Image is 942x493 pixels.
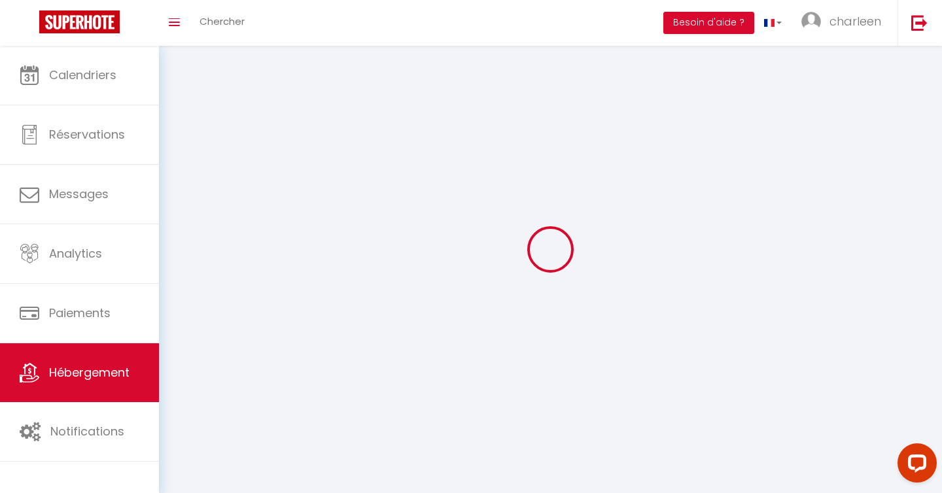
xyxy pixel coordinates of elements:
[887,438,942,493] iframe: LiveChat chat widget
[50,423,124,439] span: Notifications
[49,126,125,143] span: Réservations
[911,14,928,31] img: logout
[49,245,102,262] span: Analytics
[801,12,821,31] img: ...
[39,10,120,33] img: Super Booking
[200,14,245,28] span: Chercher
[829,13,881,29] span: charleen
[49,186,109,202] span: Messages
[49,67,116,83] span: Calendriers
[49,364,130,381] span: Hébergement
[663,12,754,34] button: Besoin d'aide ?
[49,305,111,321] span: Paiements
